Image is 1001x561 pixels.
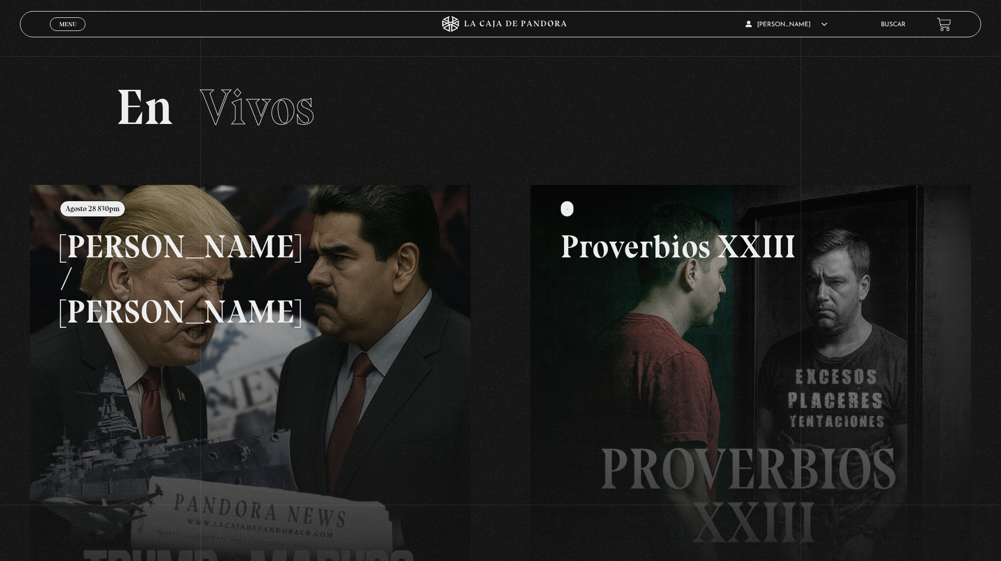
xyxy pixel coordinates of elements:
[746,22,827,28] span: [PERSON_NAME]
[59,21,77,27] span: Menu
[937,17,951,32] a: View your shopping cart
[56,30,80,37] span: Cerrar
[116,82,885,132] h2: En
[200,77,314,137] span: Vivos
[881,22,906,28] a: Buscar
